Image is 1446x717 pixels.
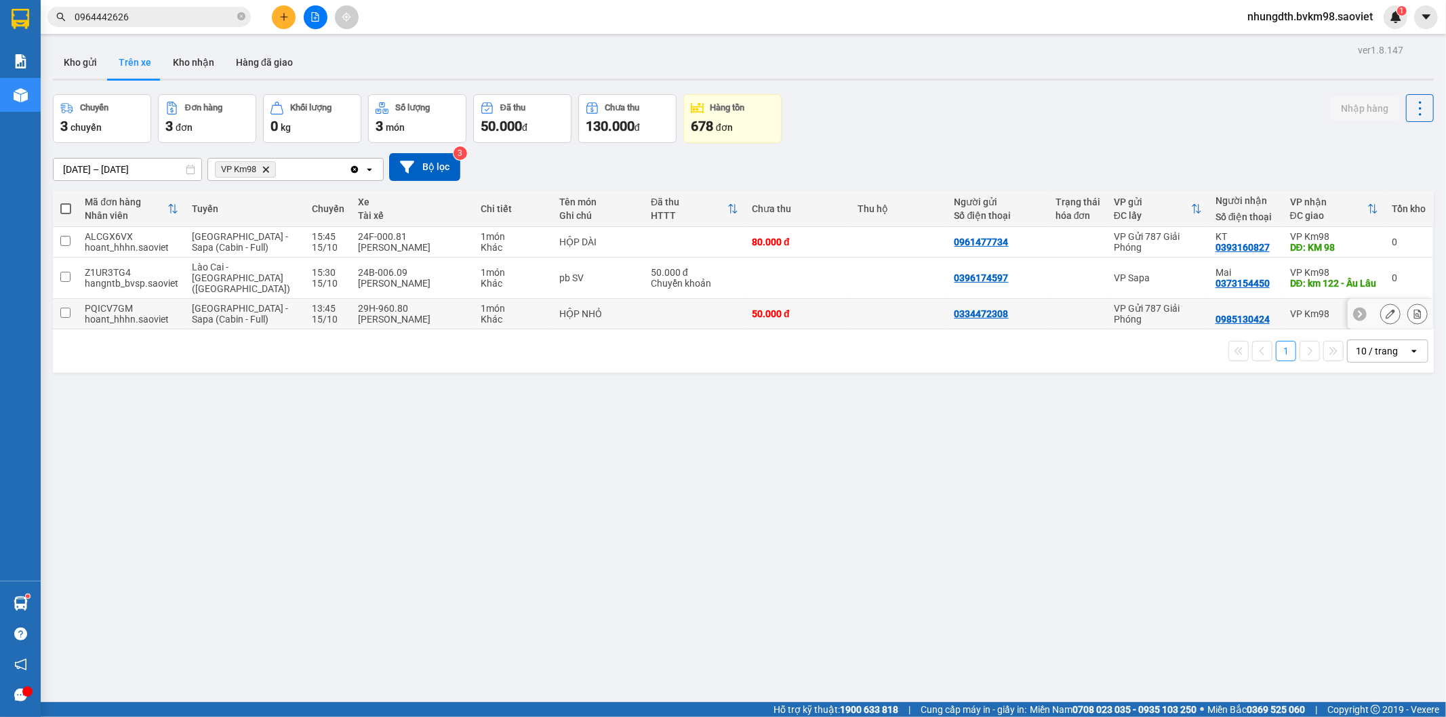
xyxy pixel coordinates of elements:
[955,210,1042,221] div: Số điện thoại
[85,267,178,278] div: Z1UR3TG4
[342,12,351,22] span: aim
[1200,707,1204,712] span: ⚪️
[559,237,637,247] div: HỘP DÀI
[840,704,898,715] strong: 1900 633 818
[651,278,738,289] div: Chuyển khoản
[1207,702,1305,717] span: Miền Bắc
[691,118,713,134] span: 678
[358,197,467,207] div: Xe
[1358,43,1403,58] div: ver 1.8.147
[85,231,178,242] div: ALCGX6VX
[1216,195,1277,206] div: Người nhận
[358,210,467,221] div: Tài xế
[481,231,546,242] div: 1 món
[14,54,28,68] img: solution-icon
[1315,702,1317,717] span: |
[335,5,359,29] button: aim
[1247,704,1305,715] strong: 0369 525 060
[1290,242,1378,253] div: DĐ: KM 98
[56,12,66,22] span: search
[192,231,288,253] span: [GEOGRAPHIC_DATA] - Sapa (Cabin - Full)
[710,103,745,112] div: Hàng tồn
[12,9,29,29] img: logo-vxr
[651,267,738,278] div: 50.000 đ
[312,203,344,214] div: Chuyến
[752,203,844,214] div: Chưa thu
[192,303,288,325] span: [GEOGRAPHIC_DATA] - Sapa (Cabin - Full)
[85,278,178,289] div: hangntb_bvsp.saoviet
[481,118,522,134] span: 50.000
[635,122,640,133] span: đ
[1290,231,1378,242] div: VP Km98
[192,203,298,214] div: Tuyến
[454,146,467,160] sup: 3
[1390,11,1402,23] img: icon-new-feature
[290,103,332,112] div: Khối lượng
[192,262,290,294] span: Lào Cai - [GEOGRAPHIC_DATA] ([GEOGRAPHIC_DATA])
[1283,191,1385,227] th: Toggle SortBy
[14,658,27,671] span: notification
[605,103,640,112] div: Chưa thu
[389,153,460,181] button: Bộ lọc
[262,165,270,173] svg: Delete
[312,314,344,325] div: 15/10
[1290,278,1378,289] div: DĐ: km 122 - Âu Lâu
[559,197,637,207] div: Tên món
[578,94,677,143] button: Chưa thu130.000đ
[500,103,525,112] div: Đã thu
[215,161,276,178] span: VP Km98, close by backspace
[221,164,256,175] span: VP Km98
[358,267,467,278] div: 24B-006.09
[358,231,467,242] div: 24F-000.81
[85,242,178,253] div: hoant_hhhn.saoviet
[1290,308,1378,319] div: VP Km98
[1399,6,1404,16] span: 1
[1216,231,1277,242] div: KT
[1056,210,1100,221] div: hóa đơn
[481,267,546,278] div: 1 món
[1114,210,1191,221] div: ĐC lấy
[80,103,108,112] div: Chuyến
[1290,197,1367,207] div: VP nhận
[481,303,546,314] div: 1 món
[60,118,68,134] span: 3
[1392,203,1426,214] div: Tồn kho
[14,689,27,701] span: message
[1072,704,1197,715] strong: 0708 023 035 - 0935 103 250
[237,11,245,24] span: close-circle
[481,203,546,214] div: Chi tiết
[559,210,637,221] div: Ghi chú
[1392,237,1426,247] div: 0
[368,94,466,143] button: Số lượng3món
[1276,341,1296,361] button: 1
[263,94,361,143] button: Khối lượng0kg
[1216,242,1270,253] div: 0393160827
[955,308,1009,319] div: 0334472308
[395,103,430,112] div: Số lượng
[651,197,727,207] div: Đã thu
[644,191,745,227] th: Toggle SortBy
[78,191,185,227] th: Toggle SortBy
[75,9,235,24] input: Tìm tên, số ĐT hoặc mã đơn
[774,702,898,717] span: Hỗ trợ kỹ thuật:
[752,308,844,319] div: 50.000 đ
[71,122,102,133] span: chuyến
[176,122,193,133] span: đơn
[14,88,28,102] img: warehouse-icon
[955,197,1042,207] div: Người gửi
[473,94,571,143] button: Đã thu50.000đ
[955,272,1009,283] div: 0396174597
[270,118,278,134] span: 0
[955,237,1009,247] div: 0961477734
[1216,267,1277,278] div: Mai
[85,197,167,207] div: Mã đơn hàng
[1420,11,1432,23] span: caret-down
[358,314,467,325] div: [PERSON_NAME]
[14,628,27,640] span: question-circle
[1114,272,1202,283] div: VP Sapa
[1330,96,1399,121] button: Nhập hàng
[1397,6,1407,16] sup: 1
[312,303,344,314] div: 13:45
[85,210,167,221] div: Nhân viên
[1290,210,1367,221] div: ĐC giao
